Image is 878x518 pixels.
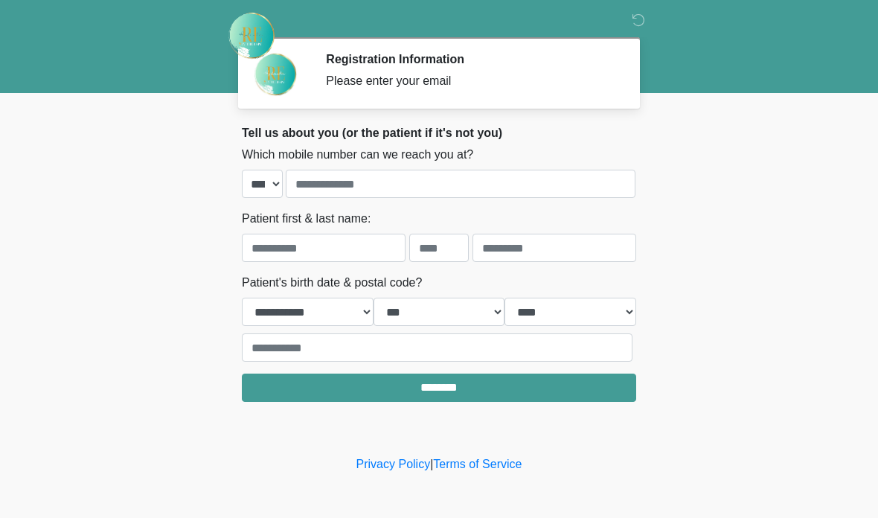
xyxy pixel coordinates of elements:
div: Please enter your email [326,72,614,90]
img: Agent Avatar [253,52,298,97]
h2: Tell us about you (or the patient if it's not you) [242,126,636,140]
label: Which mobile number can we reach you at? [242,146,473,164]
a: Privacy Policy [356,458,431,470]
img: Rehydrate Aesthetics & Wellness Logo [227,11,276,60]
a: Terms of Service [433,458,522,470]
label: Patient's birth date & postal code? [242,274,422,292]
a: | [430,458,433,470]
label: Patient first & last name: [242,210,371,228]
